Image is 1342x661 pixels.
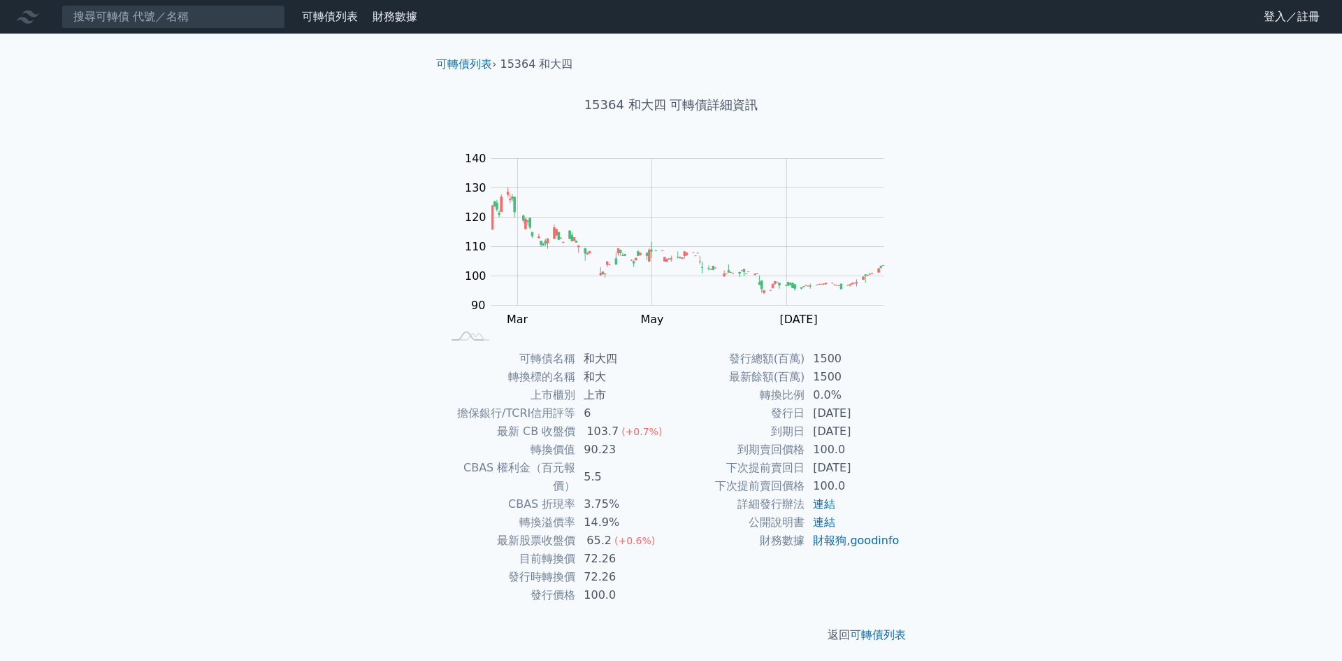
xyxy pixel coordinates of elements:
[500,56,573,73] li: 15364 和大四
[436,56,496,73] li: ›
[442,459,575,495] td: CBAS 權利金（百元報價）
[507,313,528,326] tspan: Mar
[465,211,486,224] tspan: 120
[671,477,805,495] td: 下次提前賣回價格
[850,628,906,641] a: 可轉債列表
[442,550,575,568] td: 目前轉換價
[805,477,900,495] td: 100.0
[442,513,575,532] td: 轉換溢價率
[805,368,900,386] td: 1500
[805,404,900,422] td: [DATE]
[442,568,575,586] td: 發行時轉換價
[465,181,486,194] tspan: 130
[62,5,285,29] input: 搜尋可轉債 代號／名稱
[425,95,917,115] h1: 15364 和大四 可轉債詳細資訊
[575,550,671,568] td: 72.26
[442,368,575,386] td: 轉換標的名稱
[1253,6,1331,28] a: 登入／註冊
[621,426,662,437] span: (+0.7%)
[584,422,621,441] div: 103.7
[458,152,905,355] g: Chart
[436,57,492,71] a: 可轉債列表
[813,534,846,547] a: 財報狗
[302,10,358,23] a: 可轉債列表
[575,459,671,495] td: 5.5
[805,532,900,550] td: ,
[805,386,900,404] td: 0.0%
[442,586,575,604] td: 發行價格
[640,313,663,326] tspan: May
[671,459,805,477] td: 下次提前賣回日
[465,269,486,283] tspan: 100
[575,441,671,459] td: 90.23
[442,495,575,513] td: CBAS 折現率
[575,368,671,386] td: 和大
[671,386,805,404] td: 轉換比例
[442,422,575,441] td: 最新 CB 收盤價
[584,532,614,550] div: 65.2
[805,350,900,368] td: 1500
[614,535,655,546] span: (+0.6%)
[471,299,485,312] tspan: 90
[442,404,575,422] td: 擔保銀行/TCRI信用評等
[465,240,486,253] tspan: 110
[373,10,417,23] a: 財務數據
[671,513,805,532] td: 公開說明書
[780,313,818,326] tspan: [DATE]
[575,350,671,368] td: 和大四
[575,586,671,604] td: 100.0
[575,513,671,532] td: 14.9%
[671,368,805,386] td: 最新餘額(百萬)
[805,422,900,441] td: [DATE]
[465,152,486,165] tspan: 140
[425,627,917,644] p: 返回
[575,386,671,404] td: 上市
[575,568,671,586] td: 72.26
[442,441,575,459] td: 轉換價值
[671,532,805,550] td: 財務數據
[671,495,805,513] td: 詳細發行辦法
[671,422,805,441] td: 到期日
[805,441,900,459] td: 100.0
[442,532,575,550] td: 最新股票收盤價
[442,386,575,404] td: 上市櫃別
[813,497,835,511] a: 連結
[671,441,805,459] td: 到期賣回價格
[671,404,805,422] td: 發行日
[575,495,671,513] td: 3.75%
[671,350,805,368] td: 發行總額(百萬)
[813,516,835,529] a: 連結
[575,404,671,422] td: 6
[805,459,900,477] td: [DATE]
[850,534,899,547] a: goodinfo
[442,350,575,368] td: 可轉債名稱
